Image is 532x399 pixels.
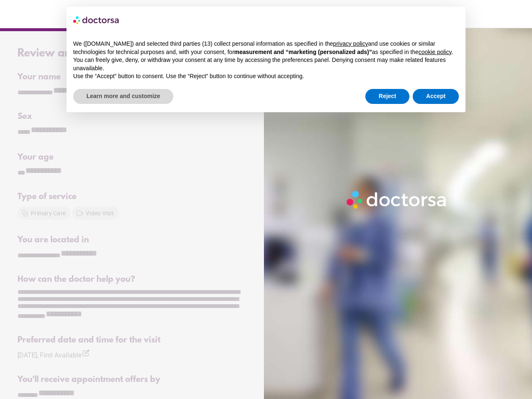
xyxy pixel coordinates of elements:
[31,210,66,217] span: Primary Care
[365,89,409,104] button: Reject
[17,112,248,121] div: Sex
[86,210,114,217] span: Video Visit
[17,375,248,384] div: You'll receive appointment offers by
[333,40,368,47] a: privacy policy
[73,13,120,27] img: logo
[73,40,459,56] p: We ([DOMAIN_NAME]) and selected third parties (13) collect personal information as specified in t...
[419,49,451,55] a: cookie policy
[73,72,459,81] p: Use the “Accept” button to consent. Use the “Reject” button to continue without accepting.
[234,49,372,55] strong: measurement and “marketing (personalized ads)”
[344,188,450,212] img: Logo-Doctorsa-trans-White-partial-flat.png
[17,72,248,82] div: Your name
[17,349,90,360] div: [DATE], First Available
[17,235,248,245] div: You are located in
[17,192,248,202] div: Type of service
[73,89,173,104] button: Learn more and customize
[17,47,248,60] div: Review and send your request
[21,209,29,217] i: stethoscope
[413,89,459,104] button: Accept
[17,335,248,345] div: Preferred date and time for the visit
[17,153,131,162] div: Your age
[73,56,459,72] p: You can freely give, deny, or withdraw your consent at any time by accessing the preferences pane...
[17,275,248,284] div: How can the doctor help you?
[81,349,90,357] i: edit_square
[76,209,84,217] i: videocam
